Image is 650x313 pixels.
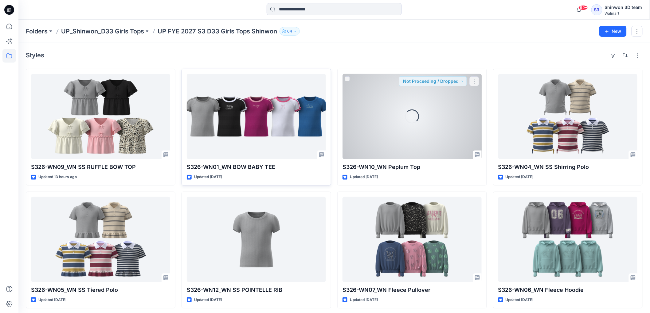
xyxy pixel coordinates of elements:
p: 64 [287,28,292,35]
a: S326-WN06_WN Fleece Hoodie [498,197,637,282]
a: S326-WN09_WN SS RUFFLE BOW TOP [31,74,170,159]
p: Updated [DATE] [350,297,378,303]
p: Updated [DATE] [506,297,534,303]
p: Updated [DATE] [38,297,66,303]
p: S326-WN09_WN SS RUFFLE BOW TOP [31,163,170,171]
p: S326-WN04_WN SS Shirring Polo [498,163,637,171]
p: Updated [DATE] [350,174,378,180]
a: UP_Shinwon_D33 Girls Tops [61,27,144,36]
a: S326-WN05_WN SS Tiered Polo [31,197,170,282]
div: Walmart [605,11,642,16]
button: New [599,26,627,37]
h4: Styles [26,52,44,59]
p: S326-WN05_WN SS Tiered Polo [31,286,170,294]
p: Updated [DATE] [194,297,222,303]
div: S3 [591,4,602,15]
a: S326-WN12_WN SS POINTELLE RIB [187,197,326,282]
a: Folders [26,27,48,36]
p: S326-WN12_WN SS POINTELLE RIB [187,286,326,294]
a: S326-WN04_WN SS Shirring Polo [498,74,637,159]
p: S326-WN07_WN Fleece Pullover [343,286,482,294]
a: S326-WN07_WN Fleece Pullover [343,197,482,282]
p: Updated 13 hours ago [38,174,77,180]
p: UP FYE 2027 S3 D33 Girls Tops Shinwon [158,27,277,36]
span: 99+ [579,5,588,10]
button: 64 [280,27,300,36]
div: Shinwon 3D team [605,4,642,11]
p: S326-WN06_WN Fleece Hoodie [498,286,637,294]
p: S326-WN10_WN Peplum Top [343,163,482,171]
p: Updated [DATE] [194,174,222,180]
p: S326-WN01_WN BOW BABY TEE [187,163,326,171]
a: S326-WN01_WN BOW BABY TEE [187,74,326,159]
p: Updated [DATE] [506,174,534,180]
